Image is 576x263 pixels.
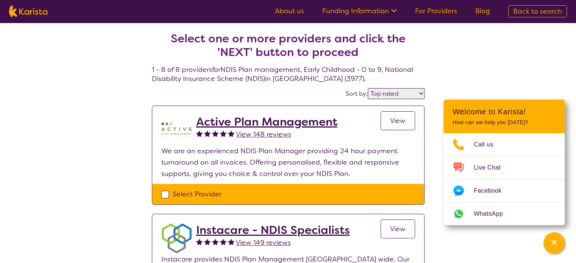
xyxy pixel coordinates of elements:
[443,133,565,225] ul: Choose channel
[390,116,406,125] span: View
[236,238,291,247] span: View 149 reviews
[275,6,304,16] a: About us
[236,237,291,248] a: View 149 reviews
[161,223,192,254] img: obkhna0zu27zdd4ubuus.png
[161,145,415,179] p: We are an experienced NDIS Plan Manager providing 24 hour payment turnaround on all invoices. Off...
[415,6,457,16] a: For Providers
[212,238,219,245] img: fullstar
[196,130,203,137] img: fullstar
[204,130,211,137] img: fullstar
[475,6,490,16] a: Blog
[236,130,291,139] span: View 148 reviews
[220,130,226,137] img: fullstar
[474,185,510,196] span: Facebook
[474,162,510,173] span: Live Chat
[381,111,415,130] a: View
[322,6,397,16] a: Funding Information
[228,238,234,245] img: fullstar
[236,129,291,140] a: View 148 reviews
[228,130,234,137] img: fullstar
[453,107,556,116] h2: Welcome to Karista!
[161,115,192,145] img: pypzb5qm7jexfhutod0x.png
[508,5,567,17] a: Back to search
[161,32,415,59] h2: Select one or more providers and click the 'NEXT' button to proceed
[204,238,211,245] img: fullstar
[196,223,350,237] a: Instacare - NDIS Specialists
[212,130,219,137] img: fullstar
[381,219,415,238] a: View
[196,115,337,129] a: Active Plan Management
[443,202,565,225] a: Web link opens in a new tab.
[196,238,203,245] img: fullstar
[9,6,47,17] img: Karista logo
[152,14,425,83] h4: 1 - 8 of 8 providers for NDIS Plan management , Early Childhood - 0 to 9 , National Disability In...
[346,90,368,98] label: Sort by:
[453,119,556,126] p: How can we help you [DATE]?
[474,139,503,150] span: Call us
[220,238,226,245] img: fullstar
[390,224,406,233] span: View
[443,100,565,225] div: Channel Menu
[513,7,562,16] span: Back to search
[543,232,565,254] button: Channel Menu
[474,208,512,219] span: WhatsApp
